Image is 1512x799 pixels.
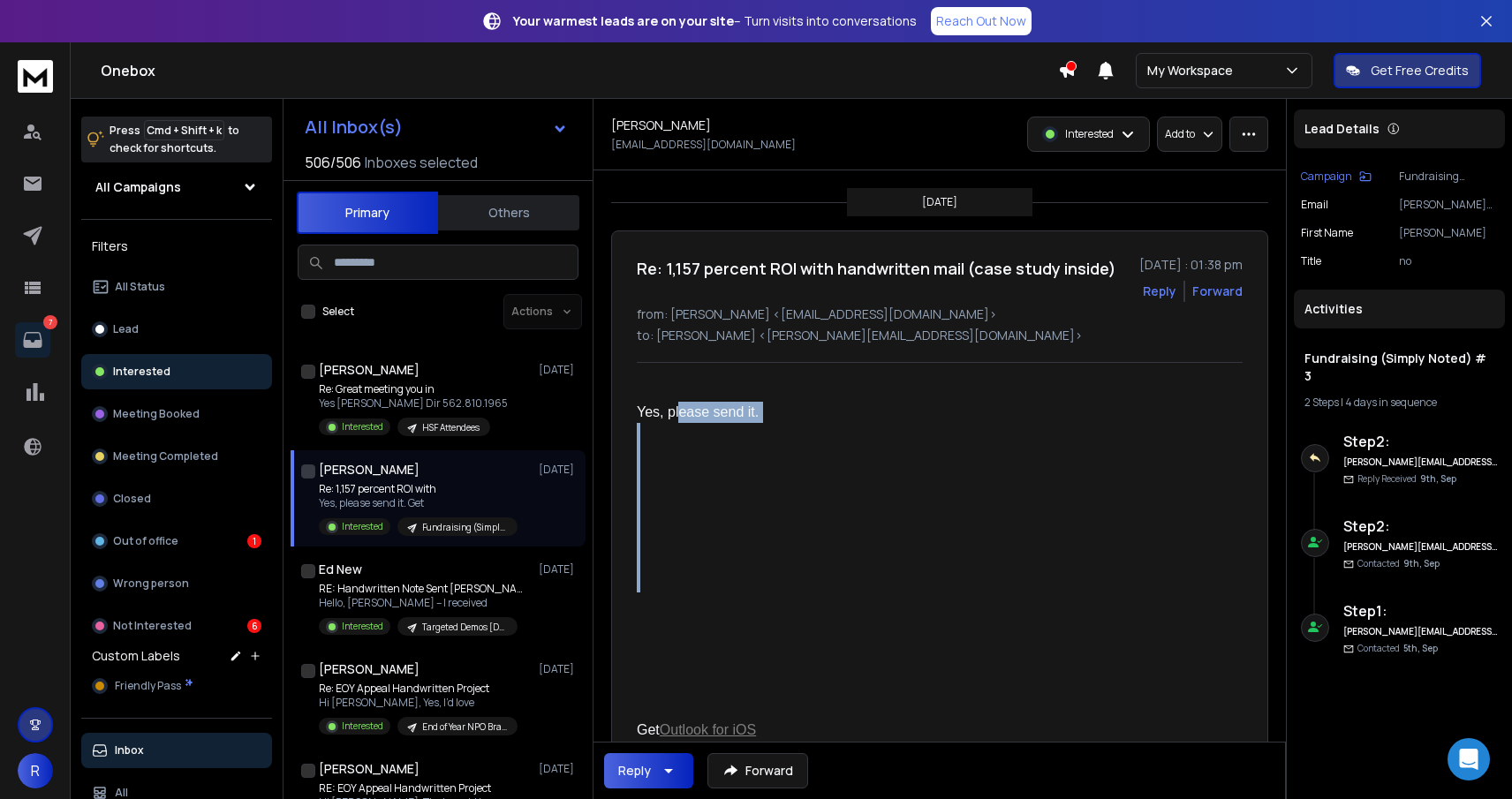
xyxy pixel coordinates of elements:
[1301,198,1328,212] p: Email
[319,361,420,379] h1: [PERSON_NAME]
[342,520,383,533] p: Interested
[604,753,693,788] button: Reply
[637,305,1243,323] p: from: [PERSON_NAME] <[EMAIL_ADDRESS][DOMAIN_NAME]>
[1065,127,1114,141] p: Interested
[81,234,272,259] h3: Filters
[115,743,144,758] p: Inbox
[660,722,756,737] a: Outlook for iOS
[247,619,261,633] div: 6
[1343,516,1498,537] h6: Step 2 :
[1139,256,1243,274] p: [DATE] : 01:38 pm
[422,421,480,434] p: HSF Attendees
[319,461,420,479] h1: [PERSON_NAME]
[513,12,734,29] strong: Your warmest leads are on your site
[81,608,272,644] button: Not Interested6
[365,152,478,173] h3: Inboxes selected
[15,322,50,358] a: 7
[291,109,582,145] button: All Inbox(s)
[110,122,239,157] p: Press to check for shortcuts.
[81,566,272,601] button: Wrong person
[422,521,507,534] p: Fundraising (Simply Noted) # 3
[95,178,181,196] h1: All Campaigns
[1403,642,1438,654] span: 5th, Sep
[43,315,57,329] p: 7
[1192,283,1243,300] div: Forward
[513,12,917,30] p: – Turn visits into conversations
[1399,170,1498,184] p: Fundraising (Simply Noted) # 3
[1304,396,1494,410] div: |
[931,7,1032,35] a: Reach Out Now
[305,118,403,136] h1: All Inbox(s)
[113,492,151,506] p: Closed
[611,138,796,152] p: [EMAIL_ADDRESS][DOMAIN_NAME]
[319,496,518,510] p: Yes, please send it. Get
[342,620,383,633] p: Interested
[81,668,272,704] button: Friendly Pass
[1357,642,1438,655] p: Contacted
[438,193,579,232] button: Others
[342,720,383,733] p: Interested
[319,396,508,411] p: Yes [PERSON_NAME] Dir 562.810.1965
[1448,738,1490,780] div: Open Intercom Messenger
[422,720,507,734] p: End of Year NPO Brass
[342,420,383,433] p: Interested
[1371,62,1469,79] p: Get Free Credits
[319,382,508,396] p: Re: Great meeting you in
[1165,127,1195,141] p: Add to
[81,354,272,389] button: Interested
[319,660,420,678] h1: [PERSON_NAME]
[707,753,808,788] button: Forward
[297,192,438,234] button: Primary
[113,322,139,336] p: Lead
[1334,53,1481,88] button: Get Free Credits
[81,396,272,432] button: Meeting Booked
[113,619,192,633] p: Not Interested
[1343,431,1498,452] h6: Step 2 :
[113,449,218,464] p: Meeting Completed
[81,481,272,516] button: Closed
[1294,290,1505,328] div: Activities
[319,682,518,696] p: Re: EOY Appeal Handwritten Project
[81,170,272,205] button: All Campaigns
[1399,254,1498,268] p: no
[539,363,578,377] p: [DATE]
[637,402,1153,423] div: Yes, please send it.
[422,621,507,634] p: Targeted Demos [DATE] (Launch [DATE])
[1399,226,1498,240] p: [PERSON_NAME]
[1399,198,1498,212] p: [PERSON_NAME][EMAIL_ADDRESS][DOMAIN_NAME]
[113,577,189,591] p: Wrong person
[637,256,1116,281] h1: Re: 1,157 percent ROI with handwritten mail (case study inside)
[1304,120,1380,138] p: Lead Details
[1301,170,1372,184] button: Campaign
[115,679,181,693] span: Friendly Pass
[618,762,651,780] div: Reply
[1147,62,1240,79] p: My Workspace
[18,753,53,788] span: R
[113,534,178,548] p: Out of office
[637,720,1153,741] div: Get
[611,117,711,134] h1: [PERSON_NAME]
[92,647,180,665] h3: Custom Labels
[81,524,272,559] button: Out of office1
[1304,350,1494,385] h1: Fundraising (Simply Noted) # 3
[81,439,272,474] button: Meeting Completed
[539,463,578,477] p: [DATE]
[637,327,1243,344] p: to: [PERSON_NAME] <[PERSON_NAME][EMAIL_ADDRESS][DOMAIN_NAME]>
[247,534,261,548] div: 1
[305,152,361,173] span: 506 / 506
[144,120,224,140] span: Cmd + Shift + k
[1301,170,1352,184] p: Campaign
[101,60,1058,81] h1: Onebox
[1357,472,1456,486] p: Reply Received
[1357,557,1440,570] p: Contacted
[319,781,518,795] p: RE: EOY Appeal Handwritten Project
[81,269,272,305] button: All Status
[1304,395,1339,410] span: 2 Steps
[319,696,518,710] p: Hi [PERSON_NAME], Yes, I’d love
[1301,226,1353,240] p: First Name
[539,662,578,676] p: [DATE]
[115,280,165,294] p: All Status
[936,12,1026,30] p: Reach Out Now
[319,596,531,610] p: Hello, [PERSON_NAME] – I received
